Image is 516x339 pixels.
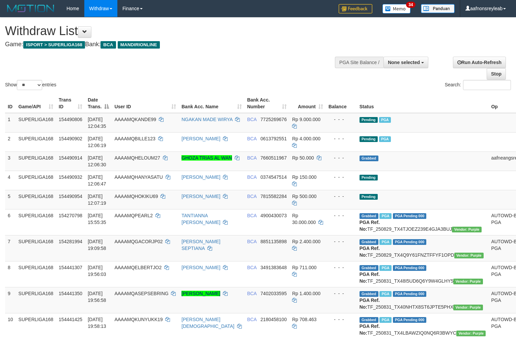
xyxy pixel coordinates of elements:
th: Balance [326,94,357,113]
td: SUPERLIGA168 [16,235,56,261]
span: 154490954 [59,194,82,199]
span: Marked by aafsoycanthlai [379,317,391,323]
span: Vendor URL: https://trx4.1velocity.biz [453,279,483,284]
span: BCA [247,136,257,141]
td: SUPERLIGA168 [16,313,56,339]
span: Vendor URL: https://trx4.1velocity.biz [453,305,483,310]
div: - - - [328,174,354,180]
td: 9 [5,287,16,313]
span: AAAAMQASEPSEBRING [114,291,168,296]
span: 154441350 [59,291,82,296]
span: Grabbed [360,213,378,219]
a: [PERSON_NAME] [181,291,220,296]
span: Marked by aafsoycanthlai [379,265,391,271]
img: MOTION_logo.png [5,3,56,13]
td: 6 [5,209,16,235]
b: PGA Ref. No: [360,272,380,284]
b: PGA Ref. No: [360,246,380,258]
span: PGA Pending [393,213,427,219]
span: Grabbed [360,239,378,245]
select: Showentries [17,80,42,90]
span: [DATE] 12:04:35 [88,117,106,129]
span: Pending [360,136,378,142]
label: Search: [445,80,511,90]
td: 8 [5,261,16,287]
span: BCA [247,317,257,322]
span: Grabbed [360,156,378,161]
span: Marked by aafmaleo [379,213,391,219]
td: 5 [5,190,16,209]
span: MANDIRIONLINE [118,41,160,49]
span: Copy 0374547514 to clipboard [260,174,287,180]
th: Amount: activate to sort column ascending [289,94,326,113]
img: Button%20Memo.svg [382,4,411,13]
td: 4 [5,171,16,190]
span: PGA Pending [393,317,427,323]
td: 7 [5,235,16,261]
span: AAAAMQGACORJP02 [114,239,163,244]
span: Copy 0613792551 to clipboard [260,136,287,141]
span: Vendor URL: https://trx4.1velocity.biz [454,253,484,258]
span: Rp 30.000.000 [292,213,316,225]
span: Copy 2180458100 to clipboard [260,317,287,322]
td: SUPERLIGA168 [16,190,56,209]
span: [DATE] 15:55:35 [88,213,106,225]
span: Marked by aafnonsreyleab [379,239,391,245]
th: ID [5,94,16,113]
td: TF_250831_TX40NHTX8ST6JPTE5PHX [357,287,489,313]
span: Grabbed [360,291,378,297]
span: [DATE] 12:06:19 [88,136,106,148]
span: BCA [247,239,257,244]
span: Rp 711.000 [292,265,316,270]
a: [PERSON_NAME] [181,265,220,270]
td: 3 [5,151,16,171]
div: - - - [328,238,354,245]
td: TF_250829_TX4TJOEZ239E4GJA3BUJ [357,209,489,235]
div: - - - [328,193,354,200]
span: 34 [406,2,415,8]
span: Copy 8851135898 to clipboard [260,239,287,244]
a: [PERSON_NAME][DEMOGRAPHIC_DATA] [181,317,234,329]
span: PGA Pending [393,265,427,271]
a: [PERSON_NAME] [181,174,220,180]
span: Vendor URL: https://trx4.1velocity.biz [456,331,486,336]
span: Copy 7725269676 to clipboard [260,117,287,122]
span: 154441307 [59,265,82,270]
span: AAAAMQKUNYUKK19 [114,317,163,322]
span: Rp 1.400.000 [292,291,320,296]
span: BCA [247,291,257,296]
td: 1 [5,113,16,133]
span: Rp 708.463 [292,317,316,322]
img: panduan.png [421,4,455,13]
td: SUPERLIGA168 [16,261,56,287]
span: [DATE] 12:07:19 [88,194,106,206]
td: 2 [5,132,16,151]
span: BCA [247,265,257,270]
span: 154270798 [59,213,82,218]
th: Bank Acc. Number: activate to sort column ascending [245,94,290,113]
span: 154441425 [59,317,82,322]
td: TF_250831_TX48I5UD6Q6Y9W4GLHY5 [357,261,489,287]
span: [DATE] 19:56:03 [88,265,106,277]
span: Rp 500.000 [292,194,316,199]
span: BCA [247,155,257,161]
span: BCA [247,194,257,199]
span: BCA [101,41,116,49]
span: Rp 150.000 [292,174,316,180]
span: Vendor URL: https://trx4.1velocity.biz [452,227,481,232]
td: SUPERLIGA168 [16,132,56,151]
span: Marked by aafandaneth [379,136,391,142]
div: - - - [328,154,354,161]
span: [DATE] 19:56:58 [88,291,106,303]
span: PGA Pending [393,291,427,297]
span: AAAAMQHANYASATU [114,174,163,180]
span: Copy 4900430073 to clipboard [260,213,287,218]
a: TANTIANNA [PERSON_NAME] [181,213,220,225]
td: TF_250829_TX4Q9Y61FNZTFFYF1OPD [357,235,489,261]
span: AAAAMQPEARL2 [114,213,153,218]
span: ISPORT > SUPERLIGA168 [23,41,85,49]
div: - - - [328,135,354,142]
button: None selected [383,57,428,68]
td: 10 [5,313,16,339]
th: Date Trans.: activate to sort column descending [85,94,112,113]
